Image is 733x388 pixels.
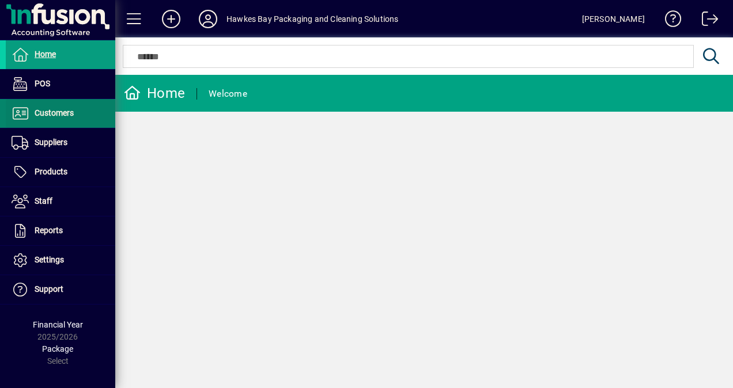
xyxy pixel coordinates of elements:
[35,108,74,117] span: Customers
[582,10,645,28] div: [PERSON_NAME]
[35,79,50,88] span: POS
[190,9,226,29] button: Profile
[6,128,115,157] a: Suppliers
[693,2,719,40] a: Logout
[6,99,115,128] a: Customers
[656,2,682,40] a: Knowledge Base
[6,187,115,216] a: Staff
[6,216,115,245] a: Reports
[35,167,67,176] span: Products
[33,320,83,329] span: Financial Year
[209,85,247,103] div: Welcome
[6,246,115,275] a: Settings
[35,226,63,235] span: Reports
[35,138,67,147] span: Suppliers
[124,84,185,102] div: Home
[153,9,190,29] button: Add
[6,158,115,187] a: Products
[35,196,52,206] span: Staff
[226,10,399,28] div: Hawkes Bay Packaging and Cleaning Solutions
[35,284,63,294] span: Support
[42,344,73,353] span: Package
[35,50,56,59] span: Home
[6,70,115,98] a: POS
[6,275,115,304] a: Support
[35,255,64,264] span: Settings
